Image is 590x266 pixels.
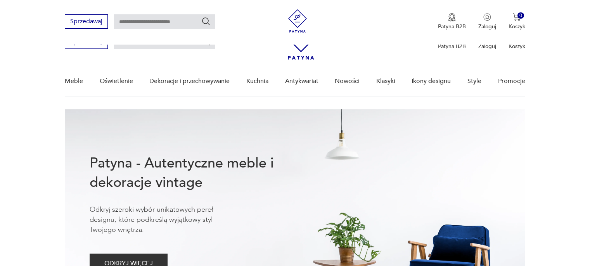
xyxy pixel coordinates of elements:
[65,40,108,45] a: Sprzedawaj
[513,13,521,21] img: Ikona koszyka
[498,66,525,96] a: Promocje
[65,19,108,25] a: Sprzedawaj
[246,66,268,96] a: Kuchnia
[90,154,299,192] h1: Patyna - Autentyczne meble i dekoracje vintage
[100,66,133,96] a: Oświetlenie
[376,66,395,96] a: Klasyki
[438,13,466,30] a: Ikona medaluPatyna B2B
[201,17,211,26] button: Szukaj
[286,9,309,33] img: Patyna - sklep z meblami i dekoracjami vintage
[448,13,456,22] img: Ikona medalu
[438,43,466,50] p: Patyna B2B
[438,23,466,30] p: Patyna B2B
[149,66,230,96] a: Dekoracje i przechowywanie
[483,13,491,21] img: Ikonka użytkownika
[412,66,451,96] a: Ikony designu
[509,43,525,50] p: Koszyk
[517,12,524,19] div: 0
[467,66,481,96] a: Style
[438,13,466,30] button: Patyna B2B
[478,13,496,30] button: Zaloguj
[335,66,360,96] a: Nowości
[509,13,525,30] button: 0Koszyk
[478,43,496,50] p: Zaloguj
[65,66,83,96] a: Meble
[509,23,525,30] p: Koszyk
[285,66,318,96] a: Antykwariat
[90,205,237,235] p: Odkryj szeroki wybór unikatowych pereł designu, które podkreślą wyjątkowy styl Twojego wnętrza.
[65,14,108,29] button: Sprzedawaj
[478,23,496,30] p: Zaloguj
